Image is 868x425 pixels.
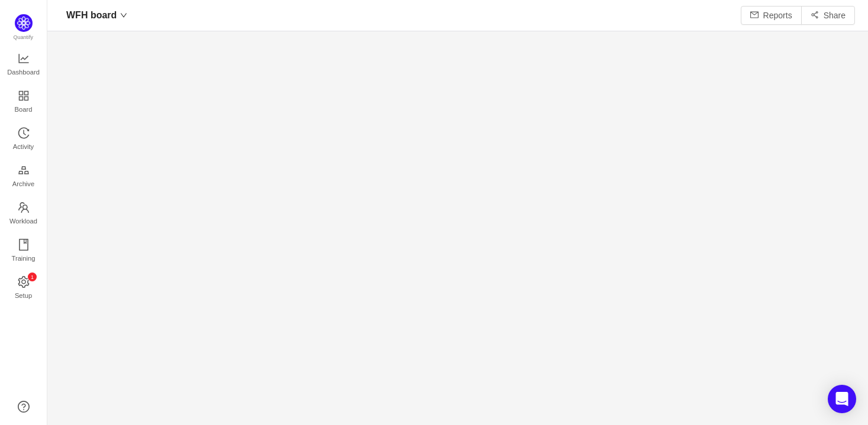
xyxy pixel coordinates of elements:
[18,165,30,189] a: Archive
[18,164,30,176] i: icon: gold
[66,6,117,25] span: WFH board
[9,209,37,233] span: Workload
[18,401,30,413] a: icon: question-circle
[18,276,30,288] i: icon: setting
[18,239,30,251] i: icon: book
[18,128,30,151] a: Activity
[18,53,30,64] i: icon: line-chart
[18,239,30,263] a: Training
[30,272,33,281] p: 1
[741,6,802,25] button: icon: mailReports
[801,6,855,25] button: icon: share-altShare
[11,246,35,270] span: Training
[18,277,30,300] a: icon: settingSetup
[28,272,37,281] sup: 1
[14,34,34,40] span: Quantify
[15,14,33,32] img: Quantify
[12,172,34,196] span: Archive
[7,60,40,84] span: Dashboard
[18,53,30,77] a: Dashboard
[18,127,30,139] i: icon: history
[13,135,34,158] span: Activity
[15,284,32,307] span: Setup
[18,90,30,114] a: Board
[828,385,856,413] div: Open Intercom Messenger
[120,12,127,19] i: icon: down
[15,98,33,121] span: Board
[18,90,30,102] i: icon: appstore
[18,202,30,226] a: Workload
[18,202,30,213] i: icon: team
